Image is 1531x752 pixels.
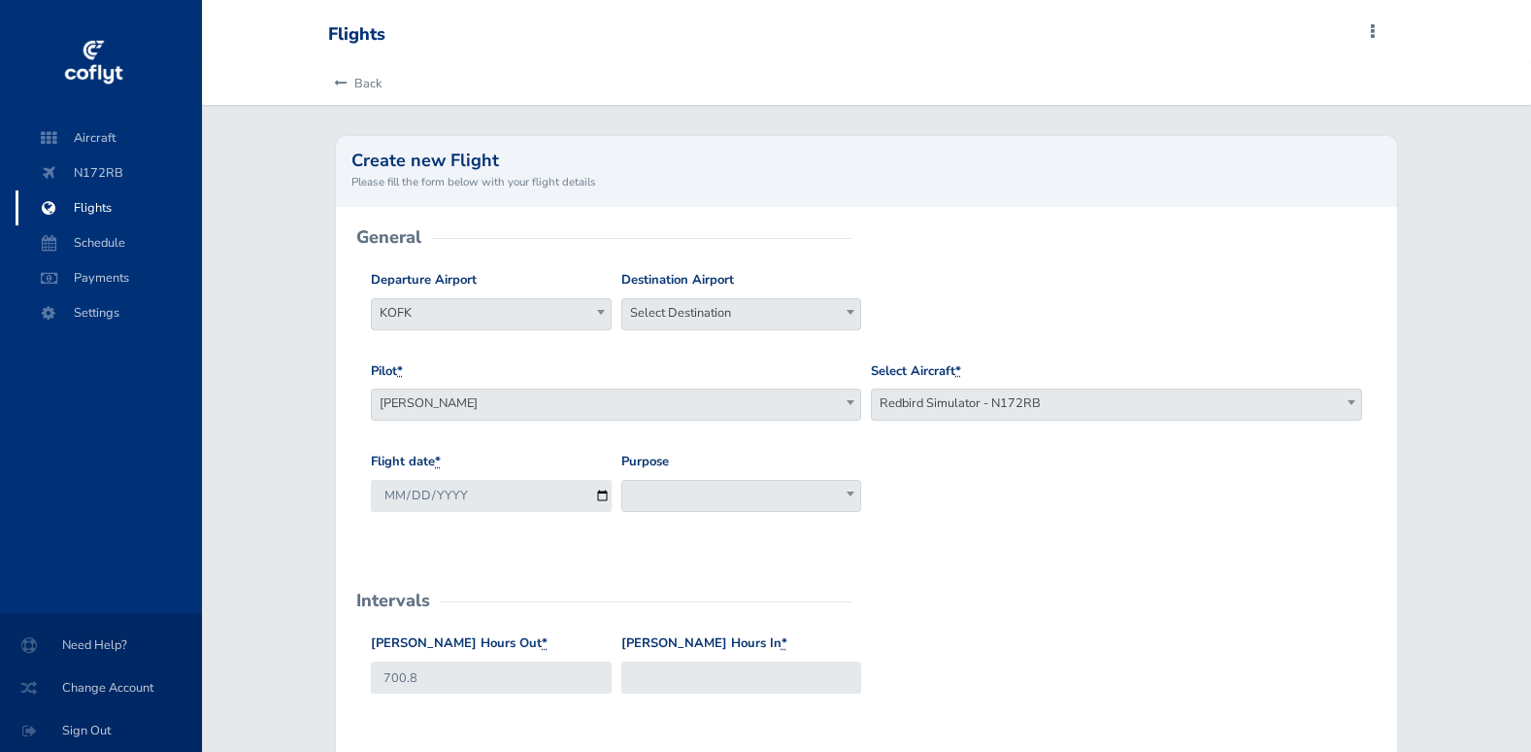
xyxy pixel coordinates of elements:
span: Select Destination [622,299,861,326]
span: Select Destination [621,298,862,330]
label: Pilot [371,361,403,382]
span: N172RB [35,155,183,190]
span: Flights [35,190,183,225]
label: Flight date [371,452,441,472]
span: Schedule [35,225,183,260]
label: Purpose [621,452,669,472]
img: coflyt logo [61,34,125,92]
h2: Create new Flight [351,152,1381,169]
label: Departure Airport [371,270,477,291]
span: Payments [35,260,183,295]
span: Redbird Simulator - N172RB [871,389,1361,421]
h2: General [356,228,421,246]
span: Redbird Simulator - N172RB [872,390,1360,417]
span: Jerry Mulliken [371,389,861,421]
span: Aircraft [35,120,183,155]
label: [PERSON_NAME] Hours In [621,633,787,654]
span: KOFK [371,298,612,330]
span: Settings [35,295,183,330]
abbr: required [782,634,787,652]
div: Flights [328,24,385,46]
label: [PERSON_NAME] Hours Out [371,633,548,654]
abbr: required [435,453,441,470]
abbr: required [397,362,403,380]
span: Sign Out [23,713,179,748]
small: Please fill the form below with your flight details [351,173,1381,190]
span: KOFK [372,299,611,326]
h2: Intervals [356,592,430,609]
label: Destination Airport [621,270,734,291]
label: Select Aircraft [871,361,961,382]
abbr: required [542,634,548,652]
a: Back [328,62,382,105]
abbr: required [955,362,961,380]
span: Jerry Mulliken [372,390,860,417]
span: Need Help? [23,628,179,663]
span: Change Account [23,670,179,705]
